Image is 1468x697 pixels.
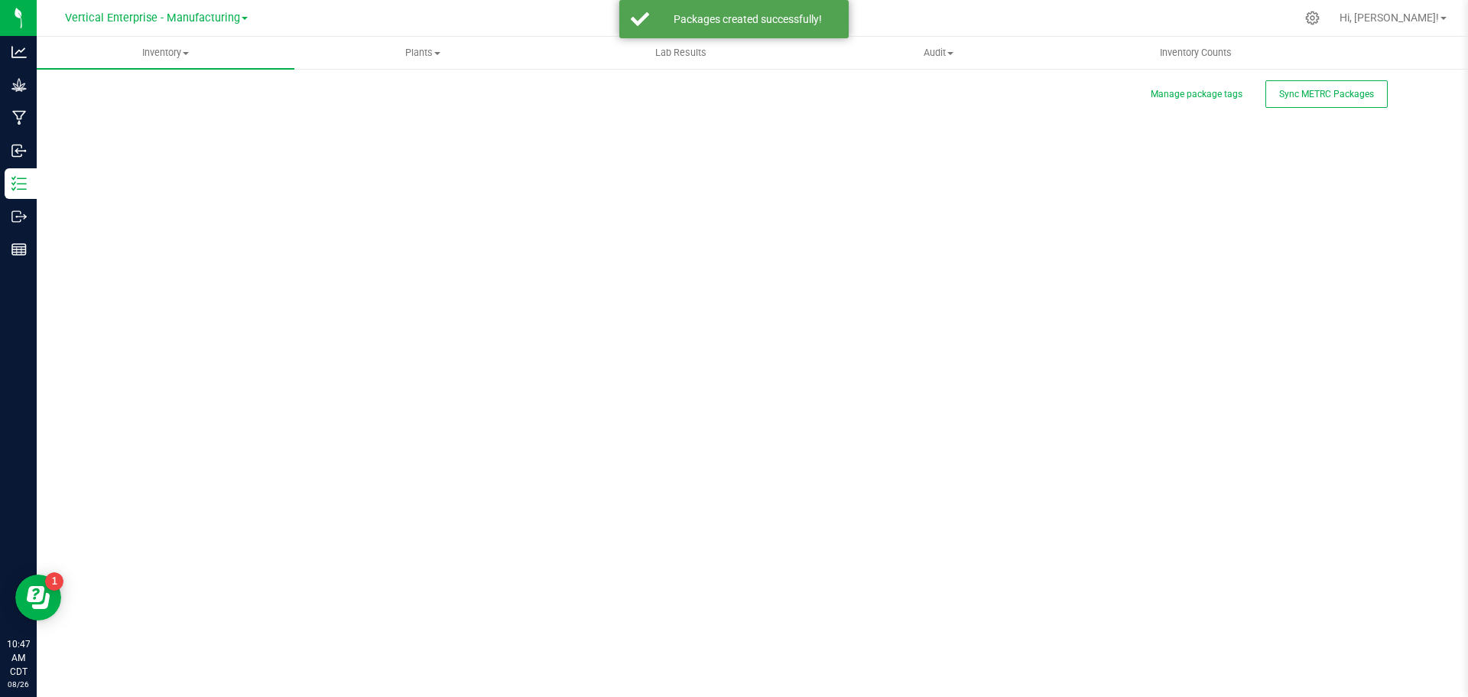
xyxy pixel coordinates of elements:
iframe: Resource center [15,575,61,620]
a: Lab Results [552,37,810,69]
span: Audit [810,46,1067,60]
inline-svg: Reports [11,242,27,257]
a: Audit [810,37,1067,69]
a: Inventory Counts [1067,37,1325,69]
button: Sync METRC Packages [1265,80,1388,108]
a: Inventory [37,37,294,69]
button: Manage package tags [1151,88,1242,101]
inline-svg: Inbound [11,143,27,158]
span: Sync METRC Packages [1279,89,1374,99]
span: Hi, [PERSON_NAME]! [1340,11,1439,24]
span: Plants [295,46,551,60]
span: Inventory [37,46,294,60]
span: Vertical Enterprise - Manufacturing [65,11,240,24]
p: 08/26 [7,679,30,690]
inline-svg: Outbound [11,209,27,224]
div: Packages created successfully! [658,11,837,27]
inline-svg: Grow [11,77,27,93]
a: Plants [294,37,552,69]
iframe: Resource center unread badge [45,572,63,591]
p: 10:47 AM CDT [7,637,30,679]
inline-svg: Manufacturing [11,110,27,125]
div: Manage settings [1303,11,1322,25]
inline-svg: Analytics [11,44,27,60]
span: Lab Results [635,46,727,60]
inline-svg: Inventory [11,176,27,191]
span: Inventory Counts [1139,46,1252,60]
